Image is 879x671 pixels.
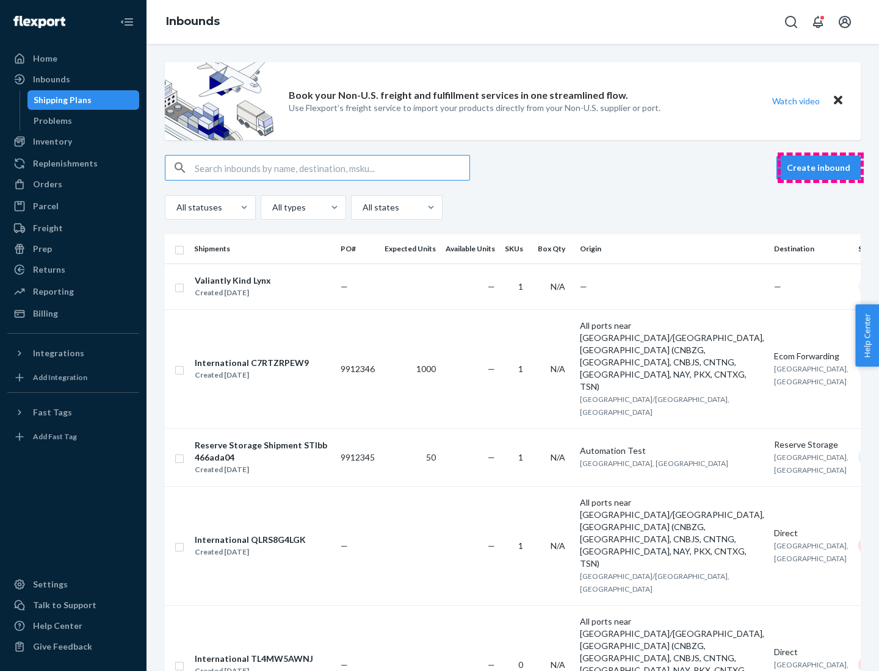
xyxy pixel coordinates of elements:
span: N/A [551,364,565,374]
a: Parcel [7,196,139,216]
div: Replenishments [33,157,98,170]
th: SKUs [500,234,533,264]
div: Valiantly Kind Lynx [195,274,271,287]
div: International TL4MW5AWNJ [195,653,313,665]
th: Available Units [441,234,500,264]
a: Prep [7,239,139,259]
div: Settings [33,578,68,590]
span: 1 [518,281,523,292]
div: Talk to Support [33,599,96,611]
a: Shipping Plans [27,90,140,110]
img: Flexport logo [13,16,65,28]
button: Open notifications [806,10,830,34]
div: Shipping Plans [34,94,92,106]
ol: breadcrumbs [156,4,230,40]
a: Orders [7,174,139,194]
button: Watch video [764,92,828,110]
div: Give Feedback [33,640,92,653]
button: Close [830,92,846,110]
div: Created [DATE] [195,369,309,381]
a: Talk to Support [7,595,139,615]
div: Help Center [33,620,82,632]
span: — [488,540,495,551]
div: Freight [33,222,63,234]
button: Give Feedback [7,637,139,656]
a: Inventory [7,132,139,151]
a: Add Fast Tag [7,427,139,447]
span: [GEOGRAPHIC_DATA]/[GEOGRAPHIC_DATA], [GEOGRAPHIC_DATA] [580,395,729,417]
button: Open Search Box [779,10,803,34]
button: Fast Tags [7,403,139,422]
a: Home [7,49,139,68]
span: [GEOGRAPHIC_DATA], [GEOGRAPHIC_DATA] [774,364,848,386]
div: Created [DATE] [195,287,271,299]
span: N/A [551,659,565,670]
span: [GEOGRAPHIC_DATA], [GEOGRAPHIC_DATA] [774,453,848,475]
a: Returns [7,260,139,279]
a: Settings [7,575,139,594]
th: PO# [336,234,380,264]
span: — [488,452,495,462]
button: Help Center [855,304,879,367]
span: N/A [551,281,565,292]
button: Open account menu [833,10,857,34]
div: All ports near [GEOGRAPHIC_DATA]/[GEOGRAPHIC_DATA], [GEOGRAPHIC_DATA] (CNBZG, [GEOGRAPHIC_DATA], ... [580,497,764,570]
span: N/A [551,452,565,462]
button: Close Navigation [115,10,139,34]
span: [GEOGRAPHIC_DATA]/[GEOGRAPHIC_DATA], [GEOGRAPHIC_DATA] [580,572,729,594]
span: — [580,281,587,292]
span: 0 [518,659,523,670]
div: Fast Tags [33,406,72,418]
th: Destination [769,234,853,264]
span: — [488,281,495,292]
div: Automation Test [580,445,764,457]
div: Returns [33,264,65,276]
div: All ports near [GEOGRAPHIC_DATA]/[GEOGRAPHIC_DATA], [GEOGRAPHIC_DATA] (CNBZG, [GEOGRAPHIC_DATA], ... [580,320,764,393]
div: Orders [33,178,62,190]
span: — [488,364,495,374]
div: Reporting [33,285,74,298]
th: Shipments [189,234,336,264]
span: — [774,281,781,292]
div: Prep [33,243,52,255]
span: 1 [518,364,523,374]
td: 9912345 [336,428,380,486]
p: Use Flexport’s freight service to import your products directly from your Non-U.S. supplier or port. [289,102,660,114]
a: Inbounds [7,70,139,89]
span: N/A [551,540,565,551]
div: Add Fast Tag [33,431,77,442]
span: [GEOGRAPHIC_DATA], [GEOGRAPHIC_DATA] [580,459,728,468]
input: Search inbounds by name, destination, msku... [195,156,469,180]
th: Expected Units [380,234,441,264]
a: Reporting [7,282,139,301]
div: International QLRS8G4LGK [195,534,306,546]
a: Add Integration [7,368,139,387]
td: 9912346 [336,309,380,428]
span: — [341,281,348,292]
span: 1 [518,452,523,462]
th: Origin [575,234,769,264]
span: — [341,659,348,670]
div: Reserve Storage Shipment STIbb466ada04 [195,439,330,464]
div: Created [DATE] [195,546,306,558]
div: Billing [33,307,58,320]
div: Direct [774,646,848,658]
div: International C7RTZRPEW9 [195,357,309,369]
input: All states [361,201,363,213]
a: Inbounds [166,15,220,28]
input: All statuses [175,201,176,213]
button: Create inbound [776,156,861,180]
span: [GEOGRAPHIC_DATA], [GEOGRAPHIC_DATA] [774,541,848,563]
a: Help Center [7,616,139,636]
div: Problems [34,115,72,127]
div: Reserve Storage [774,439,848,451]
a: Replenishments [7,154,139,173]
div: Add Integration [33,372,87,382]
p: Book your Non-U.S. freight and fulfillment services in one streamlined flow. [289,88,628,102]
div: Created [DATE] [195,464,330,476]
div: Direct [774,527,848,539]
span: 1000 [416,364,436,374]
div: Inbounds [33,73,70,85]
input: All types [271,201,272,213]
